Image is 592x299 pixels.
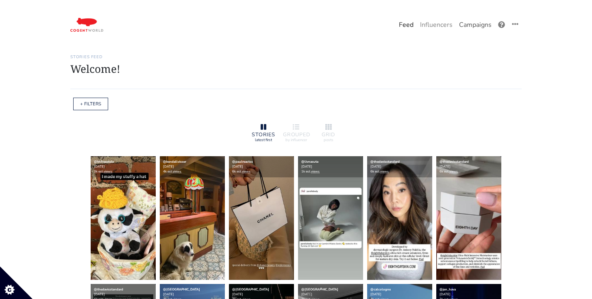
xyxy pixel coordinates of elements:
[283,132,309,137] div: GROUPED
[70,55,522,59] h6: Stories Feed
[163,287,200,292] a: @[GEOGRAPHIC_DATA]
[283,137,309,143] div: by influencer
[298,156,363,177] div: [DATE] 1k est.
[440,287,456,292] a: @jen_hava
[232,287,269,292] a: @[GEOGRAPHIC_DATA]
[160,156,225,177] div: [DATE] 4k est.
[104,169,112,174] a: views
[232,159,253,164] a: @paulreactss
[70,63,522,75] h1: Welcome!
[250,137,276,143] div: latest first
[91,156,156,177] div: [DATE] 3k est.
[436,156,501,177] div: [DATE] 6k est.
[94,287,123,292] a: @thedavisstandard
[396,17,417,33] a: Feed
[301,159,318,164] a: @livnasuta
[417,17,456,33] a: Influencers
[440,159,469,164] a: @thedavisstandard
[370,287,391,292] a: @calcologne
[163,159,186,164] a: @kendallvisser
[229,156,294,177] div: [DATE] 6k est.
[173,169,181,174] a: views
[80,101,101,107] a: + FILTERS
[250,132,276,137] div: STORIES
[316,137,342,143] div: posts
[94,159,114,164] a: @khfreestyle
[380,169,389,174] a: views
[367,156,432,177] div: [DATE] 6k est.
[449,169,458,174] a: views
[242,169,250,174] a: views
[70,18,103,32] img: 17:05:07_1642525507
[311,169,320,174] a: views
[316,132,342,137] div: GRID
[456,17,495,33] a: Campaigns
[301,287,338,292] a: @[GEOGRAPHIC_DATA]
[370,159,400,164] a: @thedavisstandard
